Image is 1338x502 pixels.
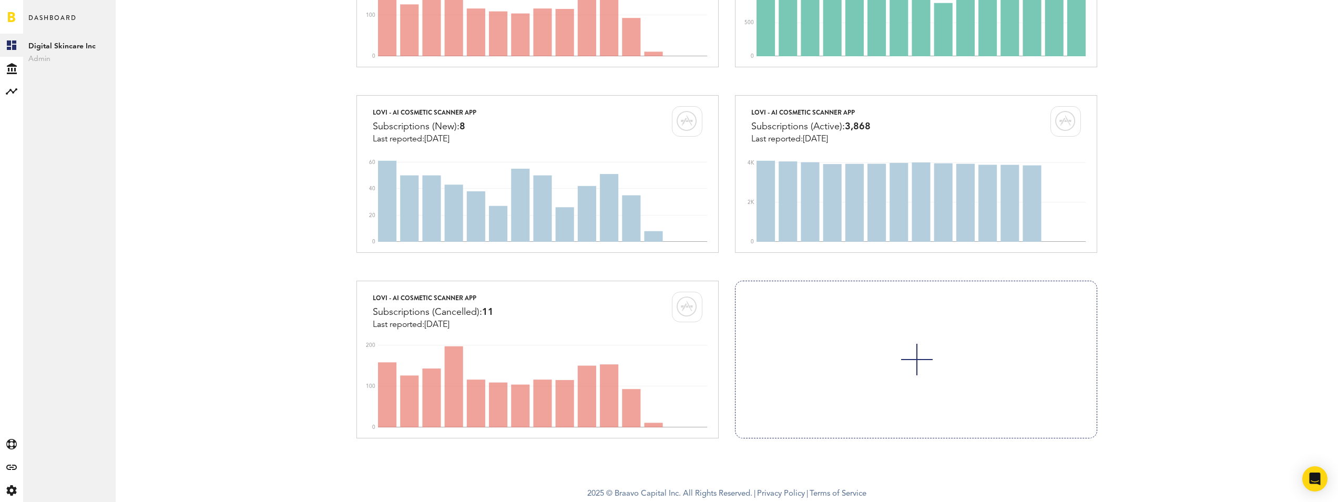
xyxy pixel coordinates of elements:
[751,239,754,244] text: 0
[373,292,494,304] div: Lovi - AI Cosmetic Scanner App
[424,321,450,329] span: [DATE]
[748,160,754,166] text: 4K
[373,106,476,119] div: Lovi - AI Cosmetic Scanner App
[372,239,375,244] text: 0
[810,490,866,498] a: Terms of Service
[845,122,871,131] span: 3,868
[369,159,375,165] text: 60
[366,13,375,18] text: 100
[372,425,375,430] text: 0
[424,135,450,144] span: [DATE]
[751,106,871,119] div: Lovi - AI Cosmetic Scanner App
[751,119,871,135] div: Subscriptions (Active):
[373,304,494,320] div: Subscriptions (Cancelled):
[803,135,828,144] span: [DATE]
[369,212,375,218] text: 20
[672,292,702,322] img: card-marketplace-itunes.svg
[757,490,805,498] a: Privacy Policy
[459,122,465,131] span: 8
[482,308,494,317] span: 11
[373,320,494,330] div: Last reported:
[373,135,476,144] div: Last reported:
[28,53,110,65] span: Admin
[369,186,375,191] text: 40
[22,7,60,17] span: Support
[28,12,77,34] span: Dashboard
[748,200,754,205] text: 2K
[1302,466,1327,491] div: Open Intercom Messenger
[751,54,754,59] text: 0
[28,40,110,53] span: Digital Skincare Inc
[672,106,702,137] img: card-marketplace-itunes.svg
[587,486,752,502] span: 2025 © Braavo Capital Inc. All Rights Reserved.
[744,20,754,25] text: 500
[751,135,871,144] div: Last reported:
[372,54,375,59] text: 0
[373,119,476,135] div: Subscriptions (New):
[366,383,375,388] text: 100
[1050,106,1081,137] img: card-marketplace-itunes.svg
[366,342,375,347] text: 200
